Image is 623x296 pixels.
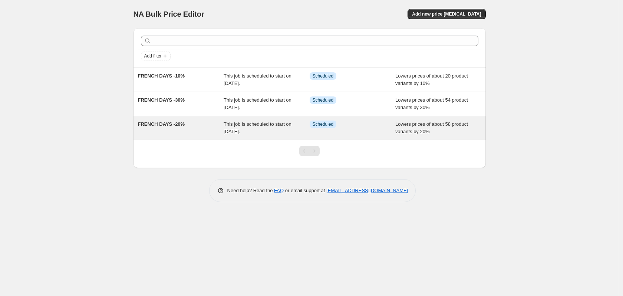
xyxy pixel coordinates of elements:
[326,188,408,193] a: [EMAIL_ADDRESS][DOMAIN_NAME]
[284,188,326,193] span: or email support at
[144,53,162,59] span: Add filter
[299,146,320,156] nav: Pagination
[224,97,291,110] span: This job is scheduled to start on [DATE].
[313,73,334,79] span: Scheduled
[274,188,284,193] a: FAQ
[224,121,291,134] span: This job is scheduled to start on [DATE].
[141,52,171,60] button: Add filter
[138,73,185,79] span: FRENCH DAYS -10%
[408,9,485,19] button: Add new price [MEDICAL_DATA]
[313,121,334,127] span: Scheduled
[224,73,291,86] span: This job is scheduled to start on [DATE].
[395,121,468,134] span: Lowers prices of about 58 product variants by 20%
[395,97,468,110] span: Lowers prices of about 54 product variants by 30%
[395,73,468,86] span: Lowers prices of about 20 product variants by 10%
[138,121,185,127] span: FRENCH DAYS -20%
[313,97,334,103] span: Scheduled
[412,11,481,17] span: Add new price [MEDICAL_DATA]
[227,188,274,193] span: Need help? Read the
[133,10,204,18] span: NA Bulk Price Editor
[138,97,185,103] span: FRENCH DAYS -30%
